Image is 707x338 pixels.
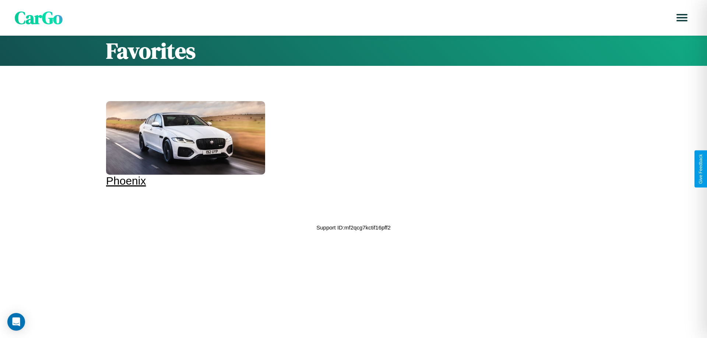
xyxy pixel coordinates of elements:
span: CarGo [15,6,63,30]
h1: Favorites [106,36,601,66]
p: Support ID: mf2qcg7kctif16pff2 [316,223,391,232]
div: Open Intercom Messenger [7,313,25,331]
div: Phoenix [106,175,265,187]
div: Give Feedback [698,154,703,184]
button: Open menu [672,7,692,28]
